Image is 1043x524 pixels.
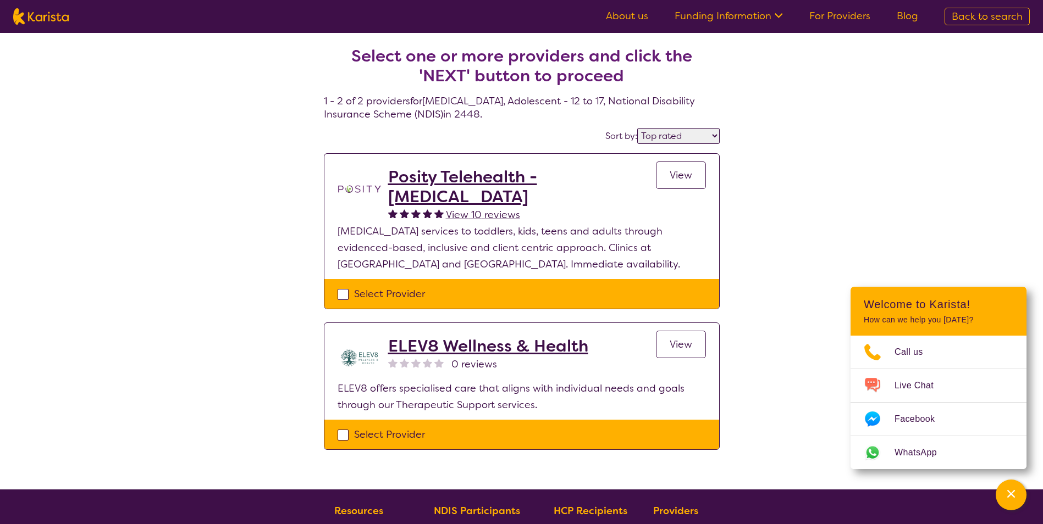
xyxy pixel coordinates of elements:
img: fullstar [388,209,398,218]
a: Web link opens in a new tab. [851,436,1027,469]
a: View 10 reviews [446,207,520,223]
img: nonereviewstar [434,358,444,367]
p: [MEDICAL_DATA] services to toddlers, kids, teens and adults through evidenced-based, inclusive an... [338,223,706,272]
span: WhatsApp [895,444,950,461]
span: View [670,338,692,351]
span: 0 reviews [451,356,497,372]
a: View [656,161,706,189]
a: Funding Information [675,9,783,23]
img: t1bslo80pcylnzwjhndq.png [338,167,382,211]
h2: Welcome to Karista! [864,298,1013,311]
span: View 10 reviews [446,208,520,221]
span: Call us [895,344,936,360]
label: Sort by: [605,130,637,142]
span: Live Chat [895,377,947,394]
span: Facebook [895,411,948,427]
img: fullstar [411,209,421,218]
b: Resources [334,504,383,517]
b: NDIS Participants [434,504,520,517]
img: nonereviewstar [411,358,421,367]
h4: 1 - 2 of 2 providers for [MEDICAL_DATA] , Adolescent - 12 to 17 , National Disability Insurance S... [324,20,720,121]
a: About us [606,9,648,23]
ul: Choose channel [851,336,1027,469]
span: View [670,169,692,182]
a: Posity Telehealth - [MEDICAL_DATA] [388,167,656,207]
img: nonereviewstar [388,358,398,367]
span: Back to search [952,10,1023,23]
h2: Select one or more providers and click the 'NEXT' button to proceed [337,46,707,86]
a: View [656,331,706,358]
b: Providers [653,504,698,517]
img: nonereviewstar [423,358,432,367]
b: HCP Recipients [554,504,627,517]
a: For Providers [809,9,870,23]
div: Channel Menu [851,287,1027,469]
img: fullstar [434,209,444,218]
p: How can we help you [DATE]? [864,315,1013,325]
img: nonereviewstar [400,358,409,367]
a: ELEV8 Wellness & Health [388,336,588,356]
button: Channel Menu [996,480,1027,510]
img: fullstar [400,209,409,218]
p: ELEV8 offers specialised care that aligns with individual needs and goals through our Therapeutic... [338,380,706,413]
img: Karista logo [13,8,69,25]
img: fullstar [423,209,432,218]
a: Blog [897,9,918,23]
img: yihuczgmrom8nsaxakka.jpg [338,336,382,380]
a: Back to search [945,8,1030,25]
